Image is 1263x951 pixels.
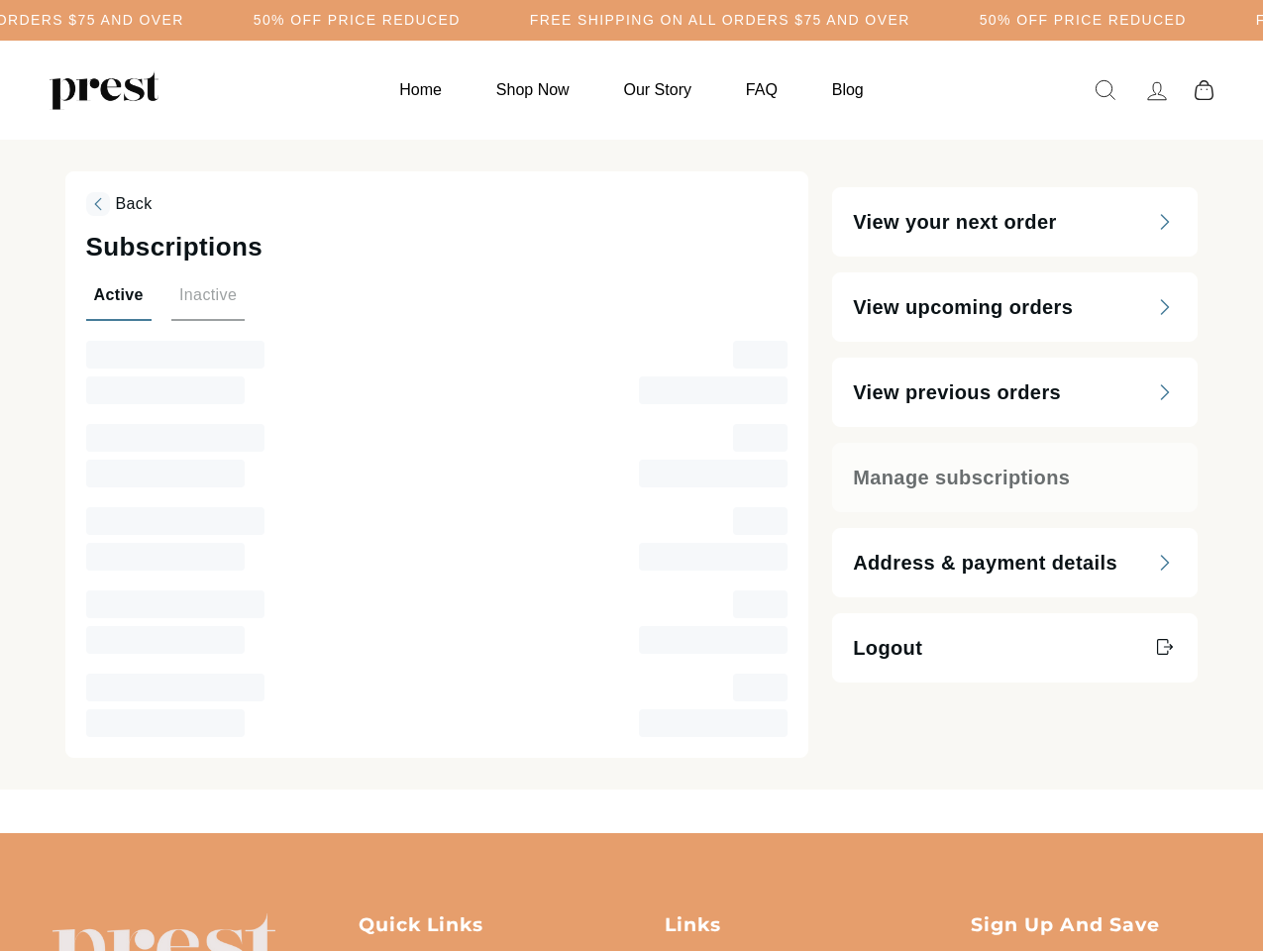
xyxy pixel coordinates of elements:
[807,70,889,109] a: Blog
[853,464,1070,491] span: Manage subscriptions
[733,424,788,452] span: ‌
[853,208,1056,236] span: View your next order
[86,341,264,369] span: ‌
[971,912,1211,938] p: Sign up and save
[86,709,245,737] span: ‌
[86,192,153,216] span: Back
[980,12,1187,29] h5: 50% OFF PRICE REDUCED
[86,543,245,571] span: ‌
[853,293,1073,321] span: View upcoming orders
[639,709,788,737] span: ‌
[665,912,905,938] p: Links
[86,424,264,452] span: ‌
[733,590,788,618] span: ‌
[86,460,245,487] span: ‌
[853,549,1117,577] span: Address & payment details
[86,590,264,618] span: ‌
[639,626,788,654] span: ‌
[639,543,788,571] span: ‌
[733,507,788,535] span: ‌
[86,283,789,321] div: Filter subscriptions by status
[50,70,158,110] img: PREST ORGANICS
[472,70,594,109] a: Shop Now
[179,286,237,303] span: Inactive
[832,358,1198,427] a: View previous orders
[86,626,245,654] span: ‌
[832,443,1198,512] a: Manage subscriptions
[374,70,467,109] a: Home
[86,232,263,262] span: Subscriptions
[86,674,264,701] span: ‌
[359,912,599,938] p: Quick Links
[530,12,910,29] h5: Free Shipping on all orders $75 and over
[86,376,245,404] span: ‌
[254,12,461,29] h5: 50% OFF PRICE REDUCED
[832,272,1198,342] a: View upcoming orders
[832,528,1198,597] a: Address & payment details
[733,674,788,701] span: ‌
[853,378,1061,406] span: View previous orders
[733,341,788,369] span: ‌
[639,376,788,404] span: ‌
[116,195,153,212] span: Back
[639,460,788,487] span: ‌
[832,187,1198,257] a: View your next order
[599,70,716,109] a: Our Story
[94,286,144,303] span: Active
[721,70,802,109] a: FAQ
[853,634,922,662] span: Logout
[374,70,888,109] ul: Primary
[832,613,1198,683] a: Logout
[86,507,264,535] span: ‌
